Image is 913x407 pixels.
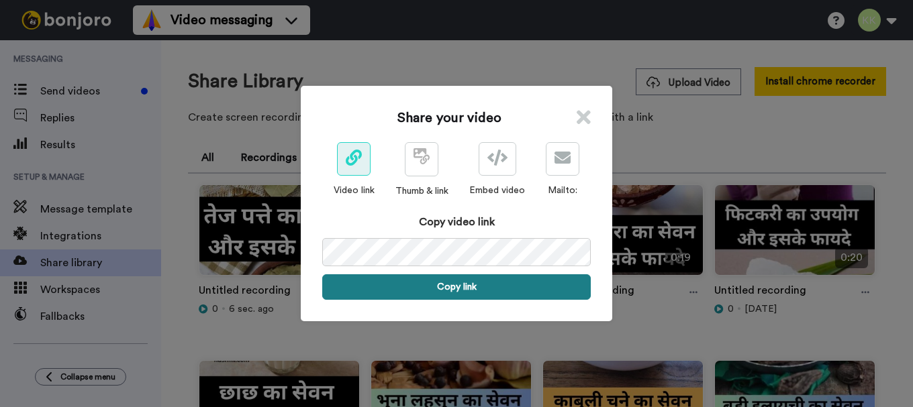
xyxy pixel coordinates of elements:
[322,214,591,230] div: Copy video link
[546,184,579,197] div: Mailto:
[469,184,525,197] div: Embed video
[397,109,501,127] h1: Share your video
[395,184,448,198] div: Thumb & link
[322,274,591,300] button: Copy link
[334,184,375,197] div: Video link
